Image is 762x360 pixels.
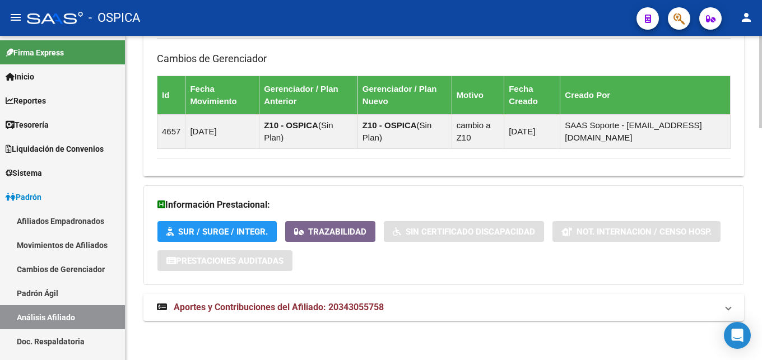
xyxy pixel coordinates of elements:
span: Sistema [6,167,42,179]
span: Reportes [6,95,46,107]
span: Aportes y Contribuciones del Afiliado: 20343055758 [174,302,384,312]
mat-icon: menu [9,11,22,24]
td: ( ) [259,114,358,148]
span: - OSPICA [89,6,140,30]
td: SAAS Soporte - [EMAIL_ADDRESS][DOMAIN_NAME] [560,114,731,148]
span: Sin Plan [264,120,333,142]
span: Tesorería [6,119,49,131]
button: Not. Internacion / Censo Hosp. [552,221,721,242]
strong: Z10 - OSPICA [264,120,318,130]
button: Sin Certificado Discapacidad [384,221,544,242]
button: Trazabilidad [285,221,375,242]
td: ( ) [357,114,452,148]
span: Inicio [6,71,34,83]
strong: Z10 - OSPICA [363,120,417,130]
td: [DATE] [185,114,259,148]
th: Motivo [452,76,504,114]
span: Prestaciones Auditadas [176,256,284,266]
mat-icon: person [740,11,753,24]
span: Trazabilidad [308,227,366,237]
h3: Cambios de Gerenciador [157,51,731,67]
span: Firma Express [6,46,64,59]
td: 4657 [157,114,185,148]
h3: Información Prestacional: [157,197,730,213]
span: SUR / SURGE / INTEGR. [178,227,268,237]
span: Liquidación de Convenios [6,143,104,155]
th: Creado Por [560,76,731,114]
button: SUR / SURGE / INTEGR. [157,221,277,242]
th: Gerenciador / Plan Anterior [259,76,358,114]
th: Gerenciador / Plan Nuevo [357,76,452,114]
span: Sin Plan [363,120,431,142]
div: Open Intercom Messenger [724,322,751,349]
td: [DATE] [504,114,560,148]
span: Sin Certificado Discapacidad [406,227,535,237]
span: Padrón [6,191,41,203]
th: Id [157,76,185,114]
th: Fecha Creado [504,76,560,114]
button: Prestaciones Auditadas [157,250,292,271]
span: Not. Internacion / Censo Hosp. [577,227,712,237]
td: cambio a Z10 [452,114,504,148]
mat-expansion-panel-header: Aportes y Contribuciones del Afiliado: 20343055758 [143,294,744,321]
th: Fecha Movimiento [185,76,259,114]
